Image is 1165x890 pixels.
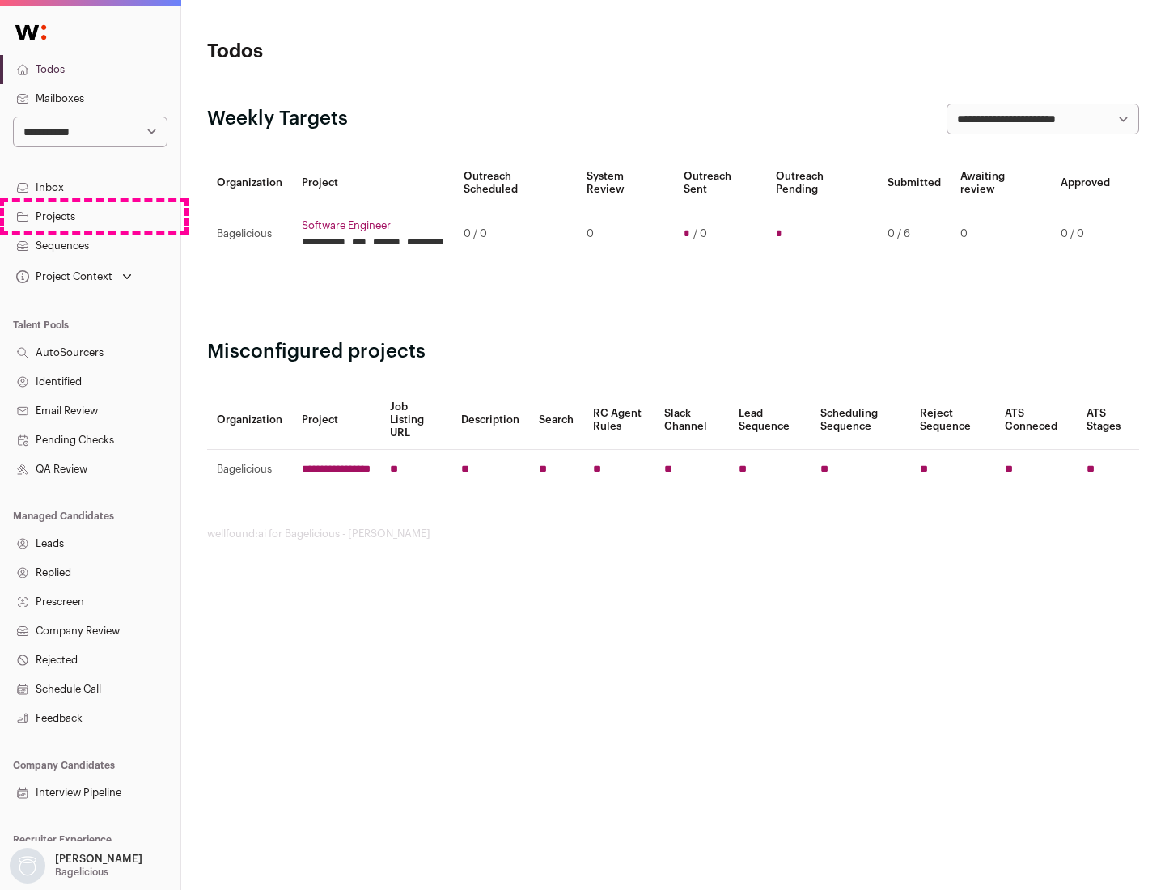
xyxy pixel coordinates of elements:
th: Outreach Sent [674,160,767,206]
th: Outreach Scheduled [454,160,577,206]
th: Organization [207,160,292,206]
th: Approved [1051,160,1120,206]
td: 0 / 6 [878,206,951,262]
th: Organization [207,391,292,450]
th: ATS Stages [1077,391,1139,450]
h2: Misconfigured projects [207,339,1139,365]
button: Open dropdown [6,848,146,884]
h1: Todos [207,39,518,65]
th: Scheduling Sequence [811,391,910,450]
td: Bagelicious [207,206,292,262]
img: Wellfound [6,16,55,49]
th: System Review [577,160,673,206]
span: / 0 [693,227,707,240]
th: Description [451,391,529,450]
img: nopic.png [10,848,45,884]
h2: Weekly Targets [207,106,348,132]
th: Search [529,391,583,450]
th: Awaiting review [951,160,1051,206]
td: 0 [951,206,1051,262]
td: 0 / 0 [454,206,577,262]
th: Slack Channel [655,391,729,450]
footer: wellfound:ai for Bagelicious - [PERSON_NAME] [207,528,1139,540]
th: Project [292,160,454,206]
th: Lead Sequence [729,391,811,450]
button: Open dropdown [13,265,135,288]
td: Bagelicious [207,450,292,489]
p: [PERSON_NAME] [55,853,142,866]
a: Software Engineer [302,219,444,232]
th: Project [292,391,380,450]
th: Outreach Pending [766,160,877,206]
td: 0 [577,206,673,262]
div: Project Context [13,270,112,283]
th: ATS Conneced [995,391,1076,450]
th: Submitted [878,160,951,206]
th: RC Agent Rules [583,391,654,450]
th: Job Listing URL [380,391,451,450]
th: Reject Sequence [910,391,996,450]
td: 0 / 0 [1051,206,1120,262]
p: Bagelicious [55,866,108,879]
